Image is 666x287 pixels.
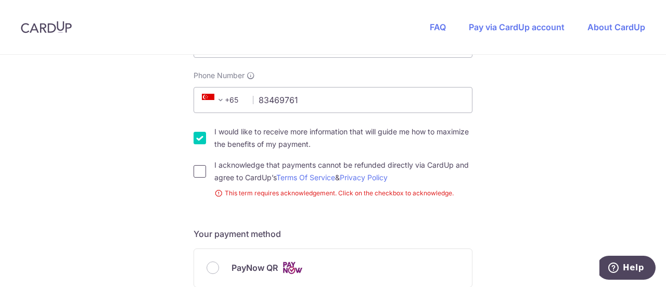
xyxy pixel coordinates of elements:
[214,126,472,151] label: I would like to receive more information that will guide me how to maximize the benefits of my pa...
[430,22,446,32] a: FAQ
[214,159,472,184] label: I acknowledge that payments cannot be refunded directly via CardUp and agree to CardUp’s &
[276,173,335,182] a: Terms Of Service
[340,173,388,182] a: Privacy Policy
[232,261,278,274] span: PayNow QR
[21,21,72,33] img: CardUp
[469,22,565,32] a: Pay via CardUp account
[207,261,459,274] div: PayNow QR Cards logo
[282,261,303,274] img: Cards logo
[199,94,246,106] span: +65
[599,256,656,282] iframe: Opens a widget where you can find more information
[587,22,645,32] a: About CardUp
[194,228,472,240] h5: Your payment method
[194,70,245,81] span: Phone Number
[214,188,472,198] small: This term requires acknowledgement. Click on the checkbox to acknowledge.
[202,94,227,106] span: +65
